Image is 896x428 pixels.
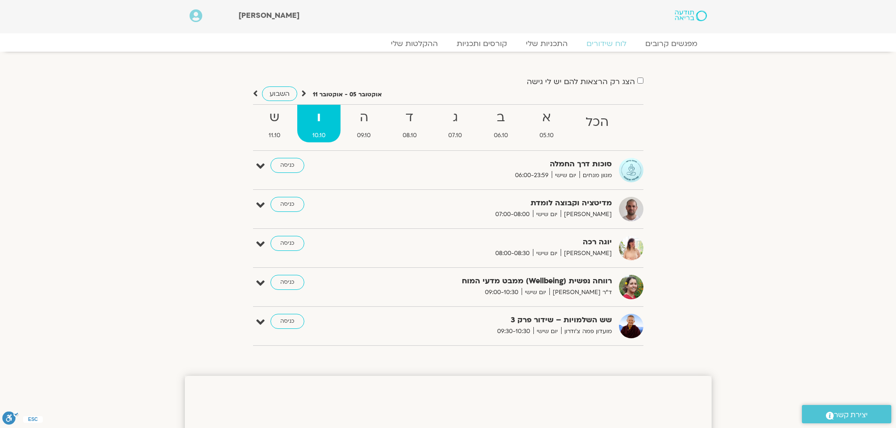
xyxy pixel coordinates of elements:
a: ההקלטות שלי [381,39,447,48]
span: השבוע [270,89,290,98]
span: 09:30-10:30 [494,327,533,336]
a: כניסה [270,158,304,173]
span: 10.10 [297,131,341,140]
span: 05.10 [525,131,569,140]
strong: ג [434,107,477,128]
a: השבוע [262,86,297,101]
span: [PERSON_NAME] [561,210,612,219]
span: מועדון פמה צ'ודרון [561,327,612,336]
span: מגוון מנחים [579,171,612,180]
strong: ו [297,107,341,128]
span: 06:00-23:59 [512,171,552,180]
span: 06.10 [479,131,523,140]
span: יום שישי [533,210,561,219]
strong: ב [479,107,523,128]
a: הכל [571,105,624,142]
span: יום שישי [533,327,561,336]
p: אוקטובר 05 - אוקטובר 11 [313,90,382,100]
span: 09.10 [342,131,386,140]
span: 07.10 [434,131,477,140]
a: ה09.10 [342,105,386,142]
a: א05.10 [525,105,569,142]
a: ו10.10 [297,105,341,142]
strong: סוכות דרך החמלה [381,158,612,171]
strong: ה [342,107,386,128]
a: יצירת קשר [802,405,891,423]
a: מפגשים קרובים [636,39,707,48]
a: קורסים ותכניות [447,39,516,48]
strong: הכל [571,112,624,133]
span: [PERSON_NAME] [238,10,300,21]
span: 08:00-08:30 [492,249,533,258]
strong: שש השלמויות – שידור פרק 3 [381,314,612,327]
span: 09:00-10:30 [482,288,522,297]
a: ש11.10 [254,105,296,142]
strong: ש [254,107,296,128]
strong: א [525,107,569,128]
span: 07:00-08:00 [492,210,533,219]
strong: רווחה נפשית (Wellbeing) ממבט מדעי המוח [381,275,612,288]
a: ד08.10 [388,105,432,142]
span: 08.10 [388,131,432,140]
span: ד"ר [PERSON_NAME] [549,288,612,297]
a: ג07.10 [434,105,477,142]
strong: יוגה רכה [381,236,612,249]
a: כניסה [270,314,304,329]
nav: Menu [190,39,707,48]
a: כניסה [270,236,304,251]
a: כניסה [270,275,304,290]
span: 11.10 [254,131,296,140]
span: [PERSON_NAME] [561,249,612,258]
a: כניסה [270,197,304,212]
a: ב06.10 [479,105,523,142]
span: יום שישי [522,288,549,297]
a: התכניות שלי [516,39,577,48]
strong: מדיטציה וקבוצה לומדת [381,197,612,210]
span: יום שישי [533,249,561,258]
a: לוח שידורים [577,39,636,48]
label: הצג רק הרצאות להם יש לי גישה [527,78,635,86]
span: יצירת קשר [834,409,868,421]
strong: ד [388,107,432,128]
span: יום שישי [552,171,579,180]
